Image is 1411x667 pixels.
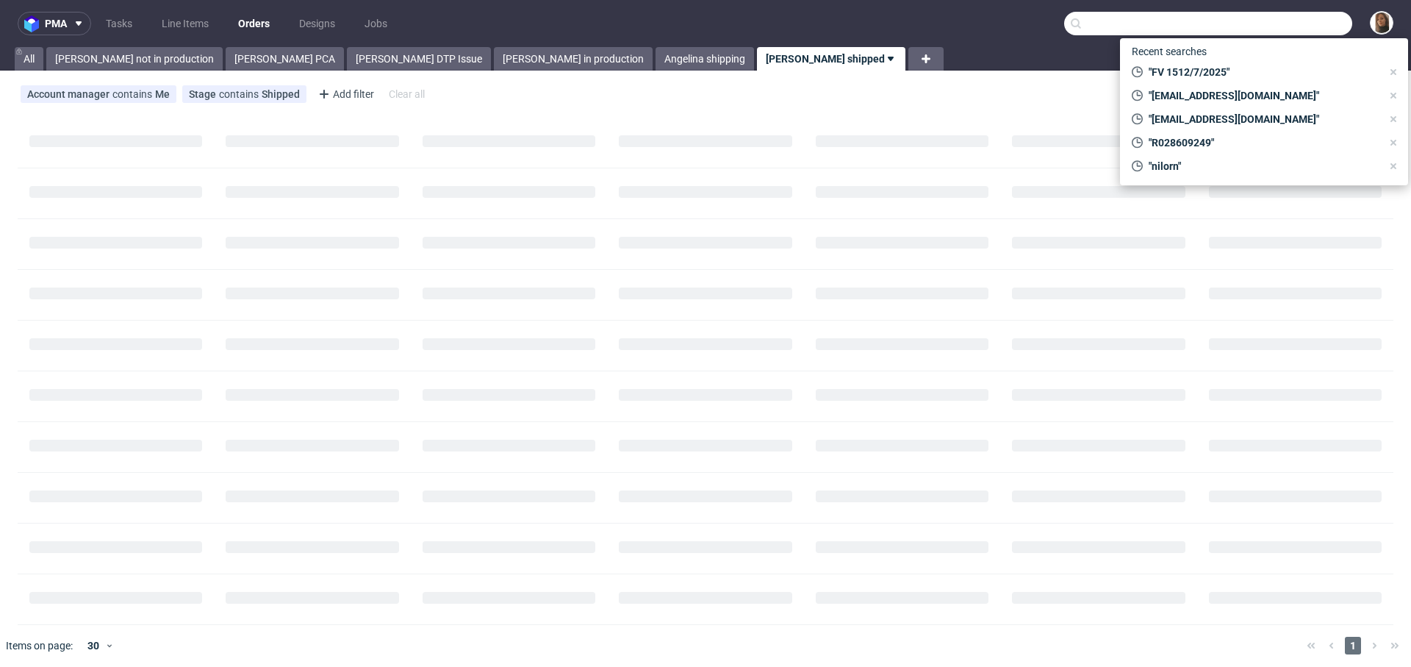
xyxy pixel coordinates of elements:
[1143,88,1382,103] span: "[EMAIL_ADDRESS][DOMAIN_NAME]"
[494,47,653,71] a: [PERSON_NAME] in production
[112,88,155,100] span: contains
[356,12,396,35] a: Jobs
[656,47,754,71] a: Angelina shipping
[15,47,43,71] a: All
[46,47,223,71] a: [PERSON_NAME] not in production
[24,15,45,32] img: logo
[347,47,491,71] a: [PERSON_NAME] DTP Issue
[386,84,428,104] div: Clear all
[290,12,344,35] a: Designs
[1345,637,1361,654] span: 1
[1371,13,1392,33] img: Angelina Marć
[262,88,300,100] div: Shipped
[97,12,141,35] a: Tasks
[1143,65,1382,79] span: "FV 1512/7/2025"
[219,88,262,100] span: contains
[1143,135,1382,150] span: "R028609249"
[229,12,279,35] a: Orders
[155,88,170,100] div: Me
[189,88,219,100] span: Stage
[27,88,112,100] span: Account manager
[312,82,377,106] div: Add filter
[1143,112,1382,126] span: "[EMAIL_ADDRESS][DOMAIN_NAME]"
[226,47,344,71] a: [PERSON_NAME] PCA
[6,638,73,653] span: Items on page:
[79,635,105,656] div: 30
[18,12,91,35] button: pma
[1126,40,1213,63] span: Recent searches
[1143,159,1382,174] span: "nilorn"
[757,47,905,71] a: [PERSON_NAME] shipped
[45,18,67,29] span: pma
[153,12,218,35] a: Line Items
